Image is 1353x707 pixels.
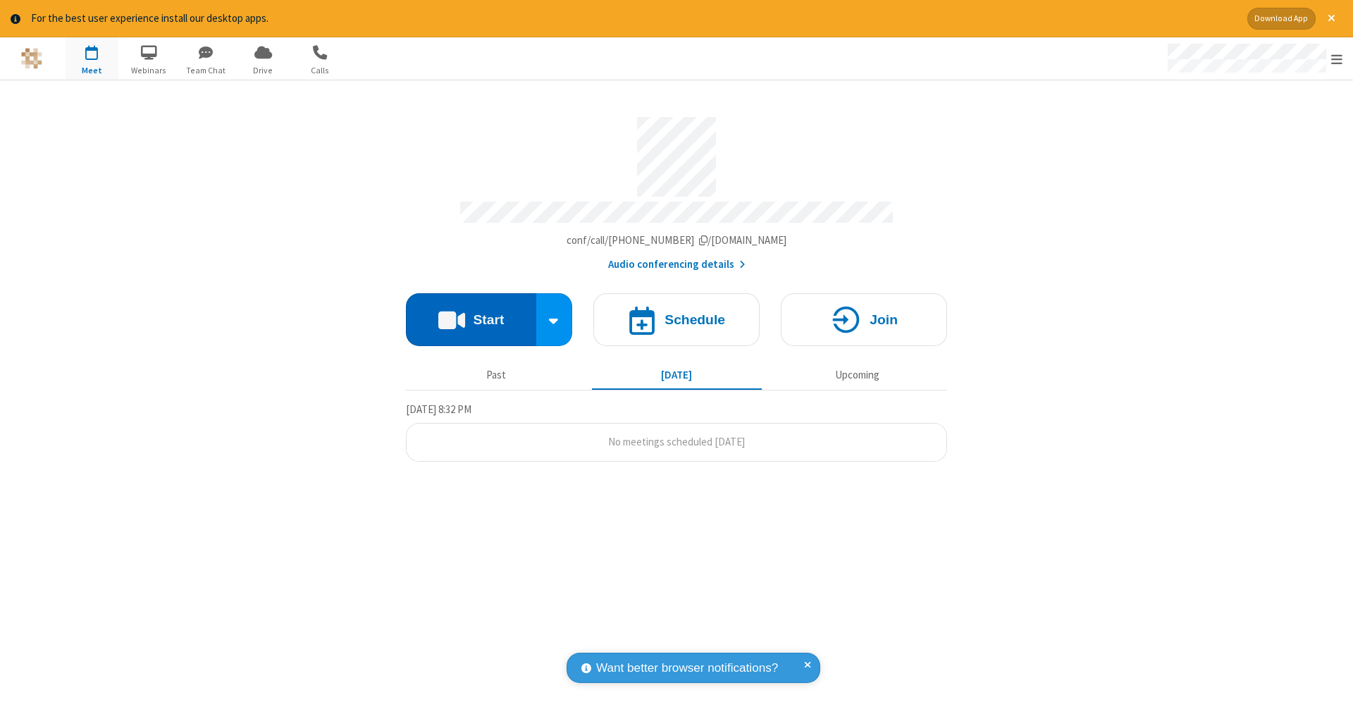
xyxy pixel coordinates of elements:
h4: Schedule [665,313,725,326]
button: Logo [5,37,58,80]
div: For the best user experience install our desktop apps. [31,11,1237,27]
span: Want better browser notifications? [596,659,778,677]
h4: Start [473,313,504,326]
button: Close alert [1321,8,1342,30]
section: Today's Meetings [406,401,947,462]
span: Drive [237,64,290,77]
span: Copy my meeting room link [567,233,787,247]
button: Download App [1247,8,1316,30]
button: [DATE] [592,362,762,389]
span: No meetings scheduled [DATE] [608,435,745,448]
span: Team Chat [180,64,233,77]
button: Past [412,362,581,389]
button: Copy my meeting room linkCopy my meeting room link [567,233,787,249]
span: Webinars [123,64,175,77]
button: Upcoming [772,362,942,389]
span: Meet [66,64,118,77]
div: Start conference options [536,293,573,346]
span: [DATE] 8:32 PM [406,402,471,416]
button: Schedule [593,293,760,346]
img: QA Selenium DO NOT DELETE OR CHANGE [21,48,42,69]
h4: Join [870,313,898,326]
button: Start [406,293,536,346]
button: Join [781,293,947,346]
span: Calls [294,64,347,77]
section: Account details [406,106,947,272]
div: Open menu [1154,37,1353,80]
button: Audio conferencing details [608,257,746,273]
